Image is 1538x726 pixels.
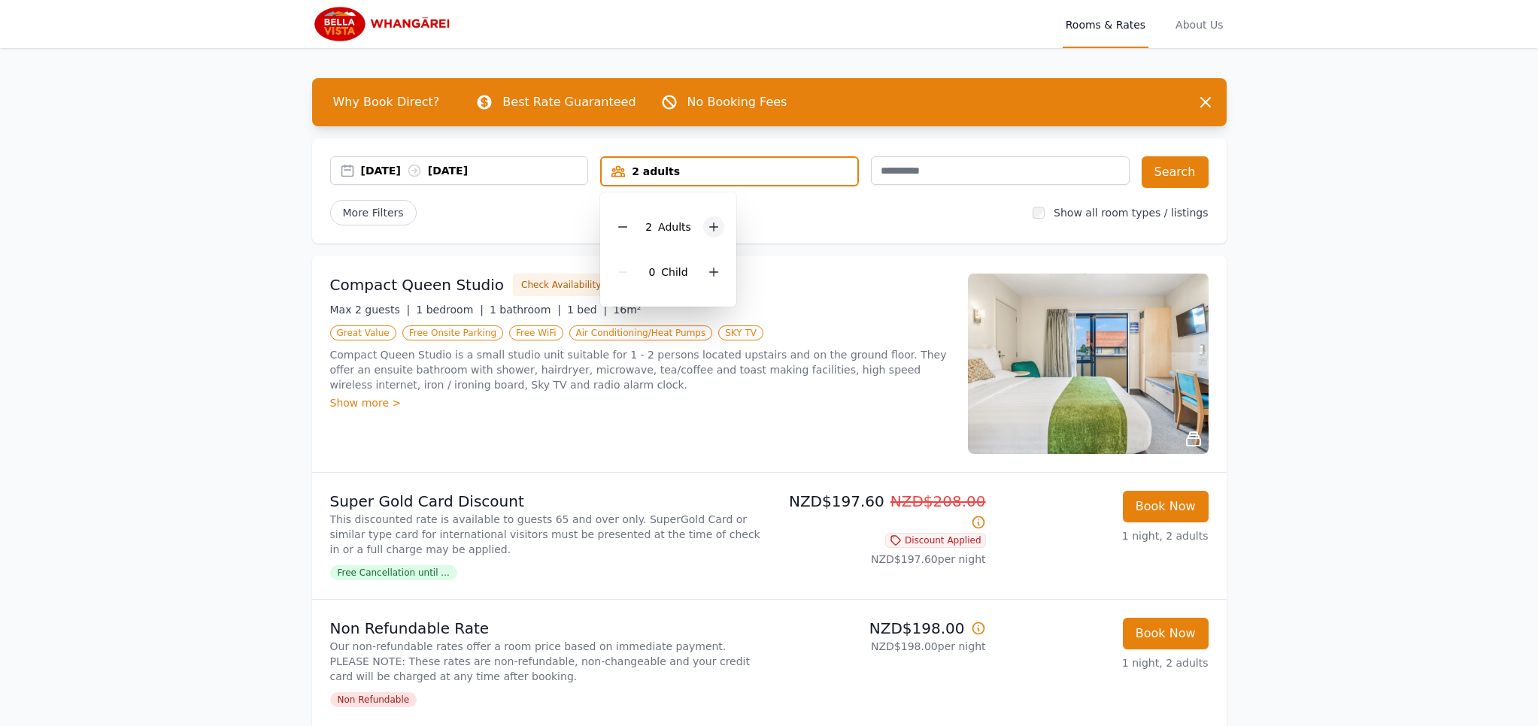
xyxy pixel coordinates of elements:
div: Show more > [330,395,950,410]
p: No Booking Fees [687,93,787,111]
img: Bella Vista Whangarei [312,6,457,42]
span: Free Onsite Parking [402,325,503,340]
p: 1 night, 2 adults [998,528,1209,543]
p: This discounted rate is available to guests 65 and over only. SuperGold Card or similar type card... [330,512,763,557]
p: NZD$198.00 per night [775,639,986,654]
p: Super Gold Card Discount [330,491,763,512]
span: 0 [648,266,655,278]
p: Our non-refundable rates offer a room price based on immediate payment. PLEASE NOTE: These rates ... [330,639,763,684]
p: Compact Queen Studio is a small studio unit suitable for 1 - 2 persons located upstairs and on th... [330,347,950,392]
button: Book Now [1123,491,1209,522]
span: 1 bathroom | [490,304,561,316]
span: SKY TV [718,325,763,340]
p: NZD$197.60 [775,491,986,533]
p: Non Refundable Rate [330,618,763,639]
span: 2 [645,221,652,233]
button: Check Availability [513,274,609,296]
span: Free Cancellation until ... [330,565,457,580]
span: More Filters [330,200,417,225]
p: NZD$198.00 [775,618,986,639]
span: 1 bed | [567,304,607,316]
span: Why Book Direct? [321,87,452,117]
span: 1 bedroom | [416,304,484,316]
span: Child [661,266,687,278]
span: Non Refundable [330,692,417,707]
span: Max 2 guests | [330,304,411,316]
button: Search [1142,156,1209,188]
span: NZD$208.00 [890,492,986,510]
span: Great Value [330,325,396,340]
span: Free WiFi [509,325,563,340]
div: 2 adults [602,164,857,179]
h3: Compact Queen Studio [330,274,505,295]
p: Best Rate Guaranteed [502,93,636,111]
div: [DATE] [DATE] [361,163,588,178]
p: NZD$197.60 per night [775,552,986,567]
span: Air Conditioning/Heat Pumps [569,325,713,340]
span: Discount Applied [885,533,986,548]
button: Book Now [1123,618,1209,649]
label: Show all room types / listings [1054,207,1208,219]
p: 1 night, 2 adults [998,655,1209,670]
span: Adult s [658,221,691,233]
span: 16m² [613,304,641,316]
